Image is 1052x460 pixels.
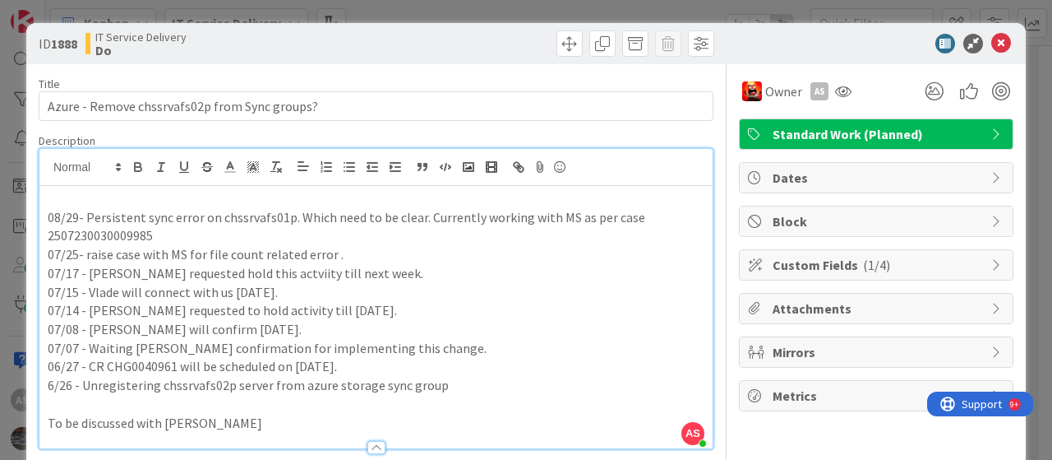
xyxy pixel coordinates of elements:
[48,320,704,339] p: 07/08 - [PERSON_NAME] will confirm [DATE].
[773,211,983,231] span: Block
[742,81,762,101] img: VN
[765,81,802,101] span: Owner
[48,414,704,433] p: To be discussed with [PERSON_NAME]
[39,77,60,91] label: Title
[48,339,704,358] p: 07/07 - Waiting [PERSON_NAME] confirmation for implementing this change.
[681,422,704,445] span: AS
[83,7,91,20] div: 9+
[35,2,75,22] span: Support
[48,264,704,283] p: 07/17 - [PERSON_NAME] requested hold this actviity till next week.
[773,342,983,362] span: Mirrors
[773,124,983,144] span: Standard Work (Planned)
[39,34,77,53] span: ID
[51,35,77,52] b: 1888
[48,357,704,376] p: 06/27 - CR CHG0040961 will be scheduled on [DATE].
[95,44,187,57] b: Do
[48,301,704,320] p: 07/14 - [PERSON_NAME] requested to hold activity till [DATE].
[773,386,983,406] span: Metrics
[773,168,983,188] span: Dates
[48,208,704,245] p: 08/29- Persistent sync error on chssrvafs01p. Which need to be clear. Currently working with MS a...
[773,255,983,275] span: Custom Fields
[773,299,983,318] span: Attachments
[48,283,704,302] p: 07/15 - Vlade will connect with us [DATE].
[48,376,704,395] p: 6/26 - Unregistering chssrvafs02p server from azure storage sync group
[48,245,704,264] p: 07/25- raise case with MS for file count related error .
[863,257,890,273] span: ( 1/4 )
[95,30,187,44] span: IT Service Delivery
[39,91,713,121] input: type card name here...
[810,82,828,100] div: AS
[39,133,95,148] span: Description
